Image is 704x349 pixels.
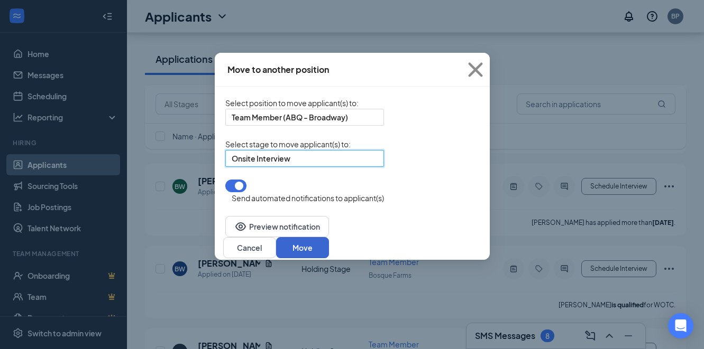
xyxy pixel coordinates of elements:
[225,139,351,149] span: Select stage to move applicant(s) to :
[668,313,693,338] div: Open Intercom Messenger
[232,193,384,203] span: Send automated notifications to applicant(s)
[234,220,247,233] svg: Eye
[276,237,329,258] button: Move
[223,237,276,258] button: Cancel
[461,55,490,84] svg: Cross
[227,64,329,76] div: Move to another position
[232,109,348,125] span: Team Member (ABQ - Broadway)
[461,53,490,87] button: Close
[225,216,329,237] button: EyePreview notification
[225,98,359,108] span: Select position to move applicant(s) to :
[232,150,290,166] span: Onsite Interview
